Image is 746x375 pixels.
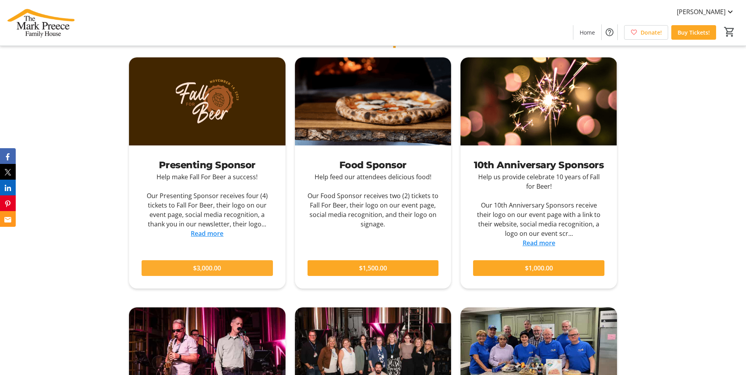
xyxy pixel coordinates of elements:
a: Buy Tickets! [671,25,716,40]
div: 10th Anniversary Sponsors [473,158,604,172]
a: Read more [523,239,555,247]
img: Food Sponsor [295,57,451,145]
span: $1,000.00 [525,263,553,273]
div: Food Sponsor [308,158,439,172]
span: Home [580,28,595,37]
img: The Mark Preece Family House's Logo [5,3,75,42]
div: Presenting Sponsor [142,158,273,172]
span: Buy Tickets! [678,28,710,37]
a: Home [573,25,601,40]
div: Help make Fall For Beer a success! Our Presenting Sponsor receives four (4) tickets to Fall For B... [142,172,273,229]
span: $3,000.00 [193,263,221,273]
img: 10th Anniversary Sponsors [460,57,617,145]
button: $3,000.00 [142,260,273,276]
a: Read more [191,229,223,238]
button: Cart [722,25,737,39]
button: $1,500.00 [308,260,439,276]
button: $1,000.00 [473,260,604,276]
span: Donate! [641,28,662,37]
span: $1,500.00 [359,263,387,273]
button: [PERSON_NAME] [670,6,741,18]
button: Help [602,24,617,40]
span: [PERSON_NAME] [677,7,726,17]
a: Donate! [624,25,668,40]
div: Help us provide celebrate 10 years of Fall for Beer! Our 10th Anniversary Sponsors receive their ... [473,172,604,238]
img: Presenting Sponsor [129,57,286,145]
div: Help feed our attendees delicious food! Our Food Sponsor receives two (2) tickets to Fall For Bee... [308,172,439,229]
